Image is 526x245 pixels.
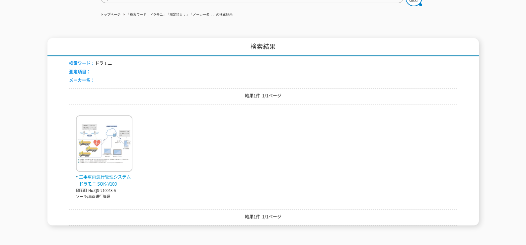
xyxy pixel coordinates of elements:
p: 結果1件 1/1ページ [69,213,457,220]
span: 測定項目： [69,68,91,75]
a: トップページ [101,13,120,16]
span: 工事車両運行管理システム ドラモニ SOK-V100 [76,173,132,187]
span: 検索ワード： [69,60,95,66]
a: 工事車両運行管理システム ドラモニ SOK-V100 [76,166,132,187]
li: 「検索ワード：ドラモニ」「測定項目：」「メーカー名：」の検索結果 [121,11,233,18]
img: ドラモニ SOK-V100 [76,115,132,173]
p: No.QS-210043-A [76,187,132,194]
li: ドラモニ [69,60,112,67]
span: メーカー名： [69,77,95,83]
p: 結果1件 1/1ページ [69,92,457,99]
p: ソーキ/車両運行管理 [76,194,132,200]
h1: 検索結果 [47,38,479,56]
